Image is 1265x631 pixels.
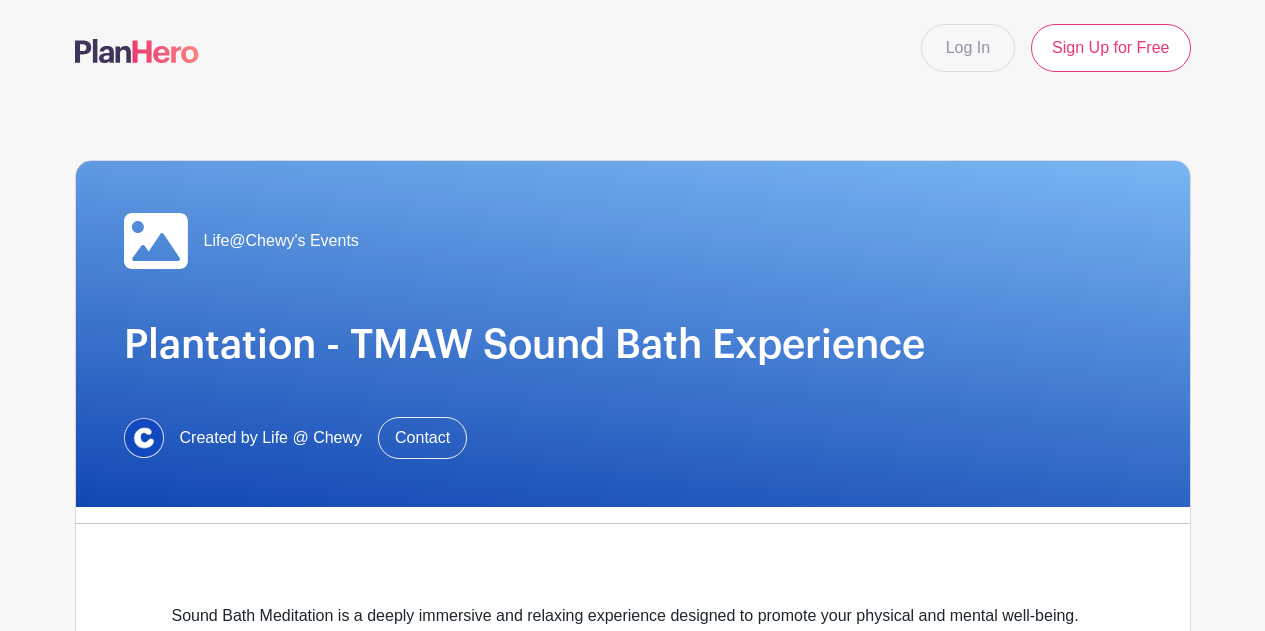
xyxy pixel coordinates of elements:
a: Contact [378,417,467,459]
span: Created by Life @ Chewy [180,426,363,450]
img: 1629734264472.jfif [124,418,164,458]
a: Log In [921,24,1015,72]
h1: Plantation - TMAW Sound Bath Experience [124,321,1142,369]
span: Life@Chewy's Events [204,229,359,253]
img: logo-507f7623f17ff9eddc593b1ce0a138ce2505c220e1c5a4e2b4648c50719b7d32.svg [75,39,199,63]
a: Sign Up for Free [1031,24,1190,72]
